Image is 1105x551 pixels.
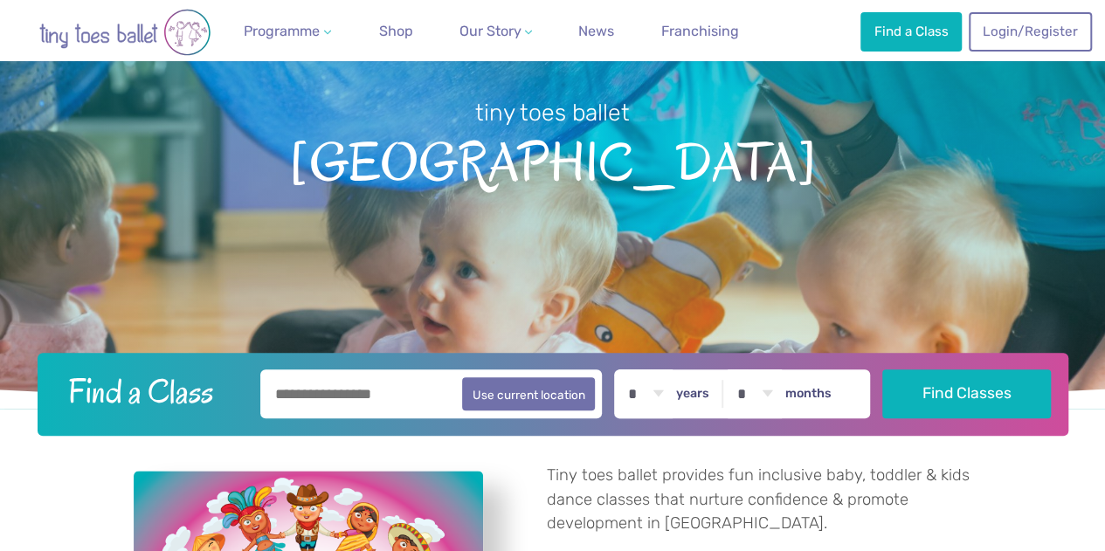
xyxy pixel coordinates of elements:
a: Shop [372,14,420,49]
span: Shop [379,23,413,39]
span: [GEOGRAPHIC_DATA] [28,128,1077,193]
a: News [571,14,621,49]
a: Franchising [654,14,746,49]
button: Find Classes [882,369,1051,418]
span: Franchising [661,23,739,39]
a: Programme [237,14,338,49]
span: Our Story [459,23,521,39]
button: Use current location [462,377,596,410]
p: Tiny toes ballet provides fun inclusive baby, toddler & kids dance classes that nurture confidenc... [547,464,972,536]
a: Find a Class [860,12,962,51]
h2: Find a Class [54,369,248,413]
a: Our Story [452,14,539,49]
span: News [578,23,614,39]
a: Login/Register [969,12,1091,51]
label: years [676,386,709,402]
label: months [785,386,832,402]
img: tiny toes ballet [20,9,230,56]
span: Programme [244,23,320,39]
small: tiny toes ballet [475,99,630,127]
